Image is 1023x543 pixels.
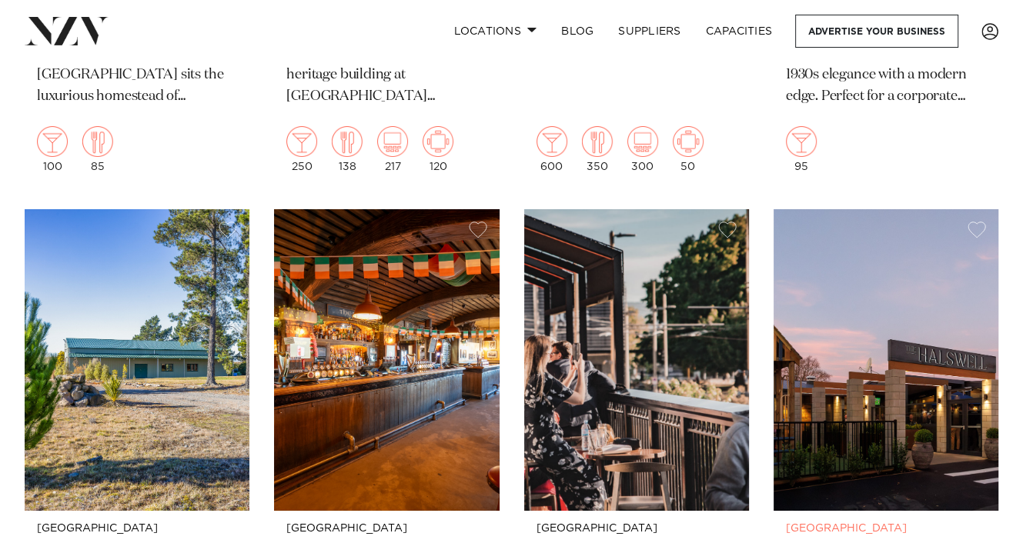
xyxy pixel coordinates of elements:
img: nzv-logo.png [25,17,109,45]
img: cocktail.png [37,126,68,157]
img: The Bog, an Irish bar in Christchurch [274,209,499,511]
a: BLOG [549,15,606,48]
small: [GEOGRAPHIC_DATA] [286,523,486,535]
div: 350 [582,126,613,172]
small: [GEOGRAPHIC_DATA] [786,523,986,535]
p: Nestled in the hills above the beautiful township of [GEOGRAPHIC_DATA] sits the luxurious homeste... [37,22,237,108]
div: 600 [537,126,567,172]
small: [GEOGRAPHIC_DATA] [37,523,237,535]
div: 50 [673,126,704,172]
div: 95 [786,126,817,172]
p: Unique heritage setting. A UNESCO award-winning heritage building at [GEOGRAPHIC_DATA] [GEOGRAPHI... [286,22,486,108]
img: theatre.png [627,126,658,157]
a: SUPPLIERS [606,15,693,48]
a: Locations [441,15,549,48]
div: 250 [286,126,317,172]
img: dining.png [332,126,363,157]
img: meeting.png [673,126,704,157]
img: meeting.png [423,126,453,157]
img: cocktail.png [786,126,817,157]
img: dining.png [82,126,113,157]
a: Advertise your business [795,15,958,48]
small: [GEOGRAPHIC_DATA] [537,523,737,535]
p: Kong is [GEOGRAPHIC_DATA]’s premier venue, where we blend 1930s elegance with a modern edge. Perf... [786,22,986,108]
div: 85 [82,126,113,172]
a: Capacities [694,15,785,48]
div: 138 [332,126,363,172]
div: 100 [37,126,68,172]
div: 217 [377,126,408,172]
img: cocktail.png [286,126,317,157]
div: 300 [627,126,658,172]
img: Entrance to The Halswell [774,209,998,511]
div: 120 [423,126,453,172]
img: dining.png [582,126,613,157]
img: theatre.png [377,126,408,157]
img: cocktail.png [537,126,567,157]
